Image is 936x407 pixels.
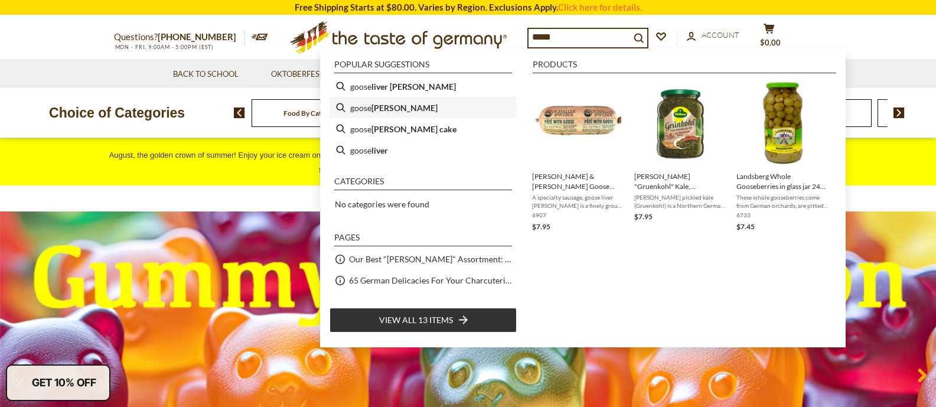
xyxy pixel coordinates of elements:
button: $0.00 [752,23,787,53]
a: Click here for details. [558,2,642,12]
li: 65 German Delicacies For Your Charcuterie Board [330,270,517,291]
a: Back to School [173,68,239,81]
span: A specialty sausage, goose liver [PERSON_NAME] is a finely ground meat spread with the fine flavo... [532,193,625,210]
img: previous arrow [234,108,245,118]
span: Account [702,30,739,40]
a: Our Best "[PERSON_NAME]" Assortment: 33 Choices For The Grillabend [349,252,512,266]
li: gooseberry cake [330,118,517,139]
img: next arrow [893,108,905,118]
div: Instant Search Results [320,49,846,347]
a: [PHONE_NUMBER] [158,31,236,42]
li: goose liver [330,139,517,161]
span: MON - FRI, 9:00AM - 5:00PM (EST) [114,44,214,50]
span: August, the golden crown of summer! Enjoy your ice cream on a sun-drenched afternoon with unique ... [109,151,827,174]
a: Kuehne Gruenkohl Kale[PERSON_NAME] "Gruenkohl" Kale, [PERSON_NAME] Style, in Jar, 660 g[PERSON_NA... [634,80,727,233]
span: These whole gooseberries come from German orchards, are pitted and preserved in sweet brine. The ... [736,193,829,210]
span: $7.45 [736,222,755,231]
span: $7.95 [634,212,653,221]
li: Categories [334,177,512,190]
a: 65 German Delicacies For Your Charcuterie Board [349,273,512,287]
li: Popular suggestions [334,60,512,73]
span: 6907 [532,211,625,219]
a: Food By Category [283,109,340,118]
a: Oktoberfest [271,68,332,81]
li: Schaller & Weber Goose Liver Pate, 7 oz [527,76,630,237]
span: No categories were found [335,199,429,209]
li: goose liver pate [330,76,517,97]
li: Landsberg Whole Gooseberries in glass jar 24 oz. [732,76,834,237]
li: View all 13 items [330,308,517,333]
span: Landsberg Whole Gooseberries in glass jar 24 oz. [736,171,829,191]
a: Account [687,29,739,42]
li: goose berry [330,97,517,118]
li: Our Best "[PERSON_NAME]" Assortment: 33 Choices For The Grillabend [330,249,517,270]
span: [PERSON_NAME] "Gruenkohl" Kale, [PERSON_NAME] Style, in Jar, 660 g [634,171,727,191]
li: Pages [334,233,512,246]
b: liver [PERSON_NAME] [371,80,456,93]
span: $7.95 [532,222,550,231]
li: Kuehne "Gruenkohl" Kale, Oldenburg Style, in Jar, 660 g [630,76,732,237]
b: liver [371,144,388,157]
a: [PERSON_NAME] & [PERSON_NAME] Goose Liver [PERSON_NAME], 7 ozA specialty sausage, goose liver [PE... [532,80,625,233]
span: View all 13 items [379,314,453,327]
img: Kuehne Gruenkohl Kale [638,80,723,166]
b: [PERSON_NAME] [371,101,438,115]
p: Questions? [114,30,245,45]
span: $0.00 [760,38,781,47]
span: 6733 [736,211,829,219]
span: [PERSON_NAME] & [PERSON_NAME] Goose Liver [PERSON_NAME], 7 oz [532,171,625,191]
a: Landsberg Whole Gooseberries in glass jar 24 oz.These whole gooseberries come from German orchard... [736,80,829,233]
span: [PERSON_NAME] pickled kale (Gruenkohl) is a Northern German specialty that is a nice compliment t... [634,193,727,210]
b: [PERSON_NAME] cake [371,122,456,136]
li: Products [533,60,836,73]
